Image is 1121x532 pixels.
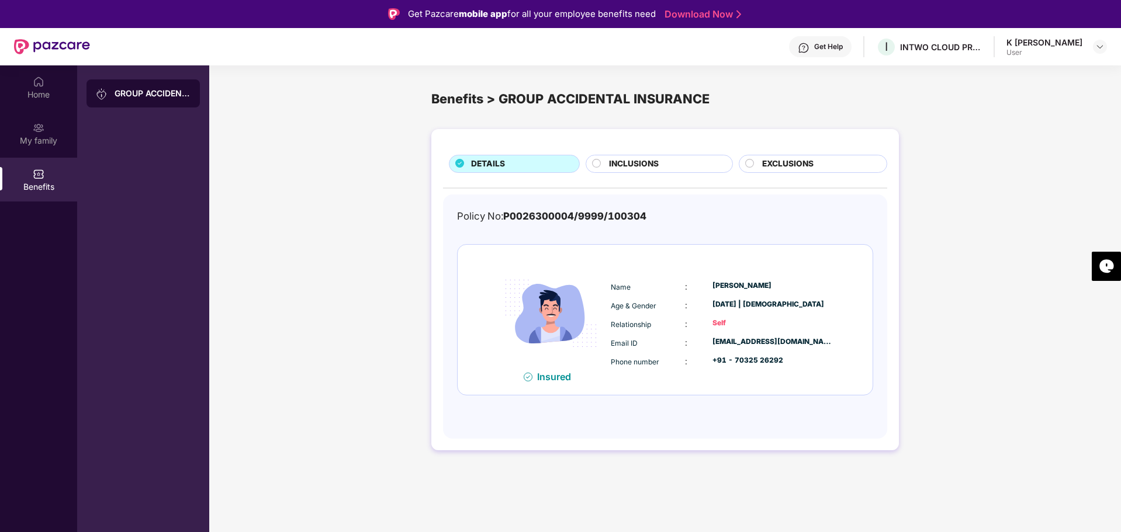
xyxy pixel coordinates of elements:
img: New Pazcare Logo [14,39,90,54]
img: Stroke [736,8,741,20]
span: : [685,281,687,291]
span: I [885,40,888,54]
div: Self [712,318,833,329]
div: INTWO CLOUD PRIVATE LIMITED [900,41,982,53]
strong: mobile app [459,8,507,19]
img: svg+xml;base64,PHN2ZyBpZD0iQmVuZWZpdHMiIHhtbG5zPSJodHRwOi8vd3d3LnczLm9yZy8yMDAwL3N2ZyIgd2lkdGg9Ij... [33,168,44,180]
span: : [685,338,687,347]
span: EXCLUSIONS [762,158,814,171]
div: Get Pazcare for all your employee benefits need [408,7,656,21]
img: svg+xml;base64,PHN2ZyB4bWxucz0iaHR0cDovL3d3dy53My5vcmcvMjAwMC9zdmciIHdpZHRoPSIxNiIgaGVpZ2h0PSIxNi... [524,373,532,381]
div: [EMAIL_ADDRESS][DOMAIN_NAME] [712,336,833,347]
img: svg+xml;base64,PHN2ZyBpZD0iSGVscC0zMngzMiIgeG1sbnM9Imh0dHA6Ly93d3cudzMub3JnLzIwMDAvc3ZnIiB3aWR0aD... [798,42,809,54]
div: [PERSON_NAME] [712,280,833,291]
img: svg+xml;base64,PHN2ZyBpZD0iRHJvcGRvd24tMzJ4MzIiIHhtbG5zPSJodHRwOi8vd3d3LnczLm9yZy8yMDAwL3N2ZyIgd2... [1095,42,1105,51]
div: GROUP ACCIDENTAL INSURANCE [115,88,191,99]
span: INCLUSIONS [609,158,659,171]
div: K [PERSON_NAME] [1006,37,1082,48]
span: Relationship [611,320,651,329]
span: : [685,356,687,366]
img: icon [494,256,608,370]
div: Get Help [814,42,843,51]
img: Logo [388,8,400,20]
div: +91 - 70325 26292 [712,355,833,366]
span: Name [611,283,631,291]
span: Age & Gender [611,301,656,310]
div: Benefits > GROUP ACCIDENTAL INSURANCE [431,89,899,109]
span: DETAILS [471,158,505,171]
div: Insured [537,371,578,383]
span: Email ID [611,339,638,347]
img: svg+xml;base64,PHN2ZyB3aWR0aD0iMjAiIGhlaWdodD0iMjAiIHZpZXdCb3g9IjAgMCAyMCAyMCIgZmlsbD0ibm9uZSIgeG... [33,122,44,134]
span: Phone number [611,357,659,366]
div: User [1006,48,1082,57]
a: Download Now [665,8,738,20]
img: svg+xml;base64,PHN2ZyB3aWR0aD0iMjAiIGhlaWdodD0iMjAiIHZpZXdCb3g9IjAgMCAyMCAyMCIgZmlsbD0ibm9uZSIgeG... [96,88,108,100]
img: svg+xml;base64,PHN2ZyBpZD0iSG9tZSIgeG1sbnM9Imh0dHA6Ly93d3cudzMub3JnLzIwMDAvc3ZnIiB3aWR0aD0iMjAiIG... [33,76,44,88]
span: : [685,300,687,310]
div: [DATE] | [DEMOGRAPHIC_DATA] [712,299,833,310]
div: Policy No: [457,208,646,224]
span: P0026300004/9999/100304 [503,210,646,222]
span: : [685,319,687,329]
